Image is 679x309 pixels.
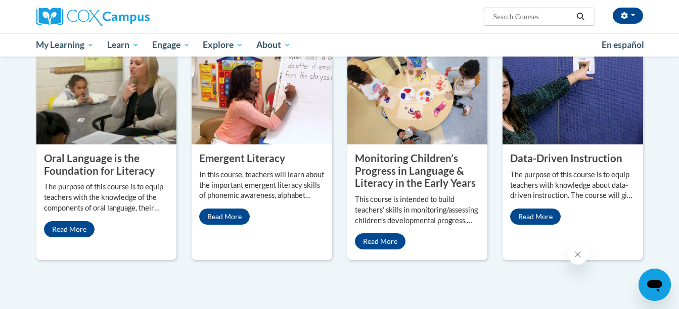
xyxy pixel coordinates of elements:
property: Oral Language is the Foundation for Literacy [44,152,155,177]
a: Engage [146,33,197,57]
span: En español [602,39,644,50]
span: My Learning [36,39,94,51]
p: This course is intended to build teachers’ skills in monitoring/assessing children’s developmenta... [355,194,480,226]
div: Main menu [21,33,658,57]
a: Learn [101,33,146,57]
a: Cox Campus [36,8,229,26]
property: Monitoring Children’s Progress in Language & Literacy in the Early Years [355,152,476,189]
p: In this course, teachers will learn about the important emergent literacy skills of phonemic awar... [199,170,325,201]
a: Read More [510,209,561,225]
span: Hi. How can we help? [6,7,82,15]
img: Cox Campus [36,8,150,26]
button: Account Settings [613,8,643,24]
img: Oral Language is the Foundation for Literacy [36,43,177,144]
a: Read More [355,233,405,249]
property: Data-Driven Instruction [510,152,622,164]
span: Engage [152,39,190,51]
span: About [256,39,291,51]
a: Explore [196,33,250,57]
p: The purpose of this course is to equip teachers with the knowledge of the components of oral lang... [44,182,169,214]
iframe: Button to launch messaging window [639,269,671,301]
span: Learn [107,39,139,51]
a: My Learning [30,33,101,57]
property: Emergent Literacy [199,152,285,164]
a: About [250,33,297,57]
iframe: Close message [568,244,588,265]
a: Read More [199,209,250,225]
button: Search [573,11,588,23]
span: Explore [203,39,243,51]
p: The purpose of this course is to equip teachers with knowledge about data-driven instruction. The... [510,170,636,201]
a: En español [595,34,651,56]
img: Monitoring Children’s Progress in Language & Literacy in the Early Years [347,43,488,144]
input: Search Courses [492,11,573,23]
img: Data-Driven Instruction [503,43,643,144]
img: Emergent Literacy [192,43,332,144]
a: Read More [44,221,95,237]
